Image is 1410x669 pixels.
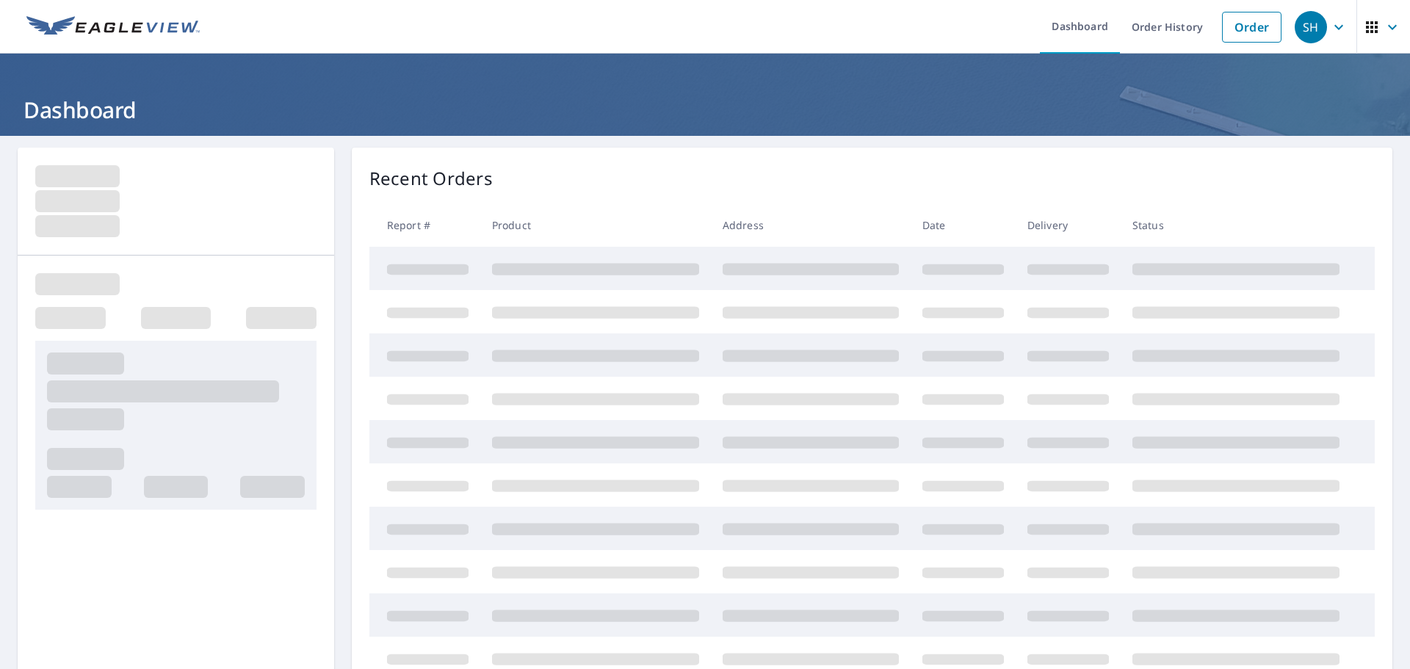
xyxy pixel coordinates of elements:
[369,203,480,247] th: Report #
[911,203,1016,247] th: Date
[26,16,200,38] img: EV Logo
[711,203,911,247] th: Address
[369,165,493,192] p: Recent Orders
[18,95,1392,125] h1: Dashboard
[1016,203,1121,247] th: Delivery
[1121,203,1351,247] th: Status
[1222,12,1281,43] a: Order
[1295,11,1327,43] div: SH
[480,203,711,247] th: Product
